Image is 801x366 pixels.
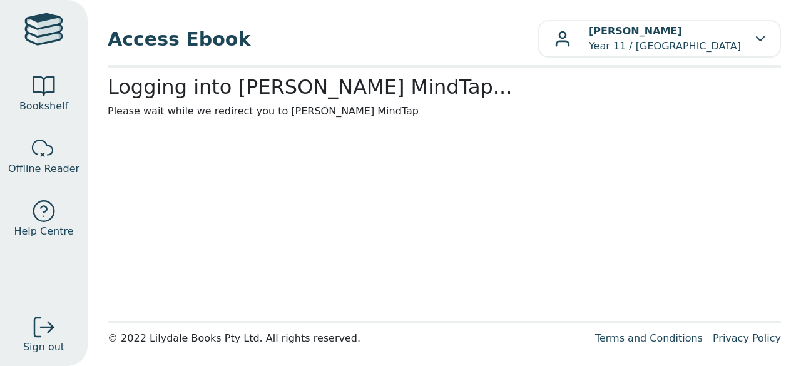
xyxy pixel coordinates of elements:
b: [PERSON_NAME] [589,25,682,37]
a: Privacy Policy [713,332,781,344]
p: Please wait while we redirect you to [PERSON_NAME] MindTap [108,104,781,119]
div: © 2022 Lilydale Books Pty Ltd. All rights reserved. [108,331,585,346]
span: Access Ebook [108,25,538,53]
span: Bookshelf [19,99,68,114]
h2: Logging into [PERSON_NAME] MindTap... [108,75,781,99]
p: Year 11 / [GEOGRAPHIC_DATA] [589,24,741,54]
span: Help Centre [14,224,73,239]
span: Offline Reader [8,161,79,176]
button: [PERSON_NAME]Year 11 / [GEOGRAPHIC_DATA] [538,20,781,58]
span: Sign out [23,340,64,355]
a: Terms and Conditions [595,332,703,344]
